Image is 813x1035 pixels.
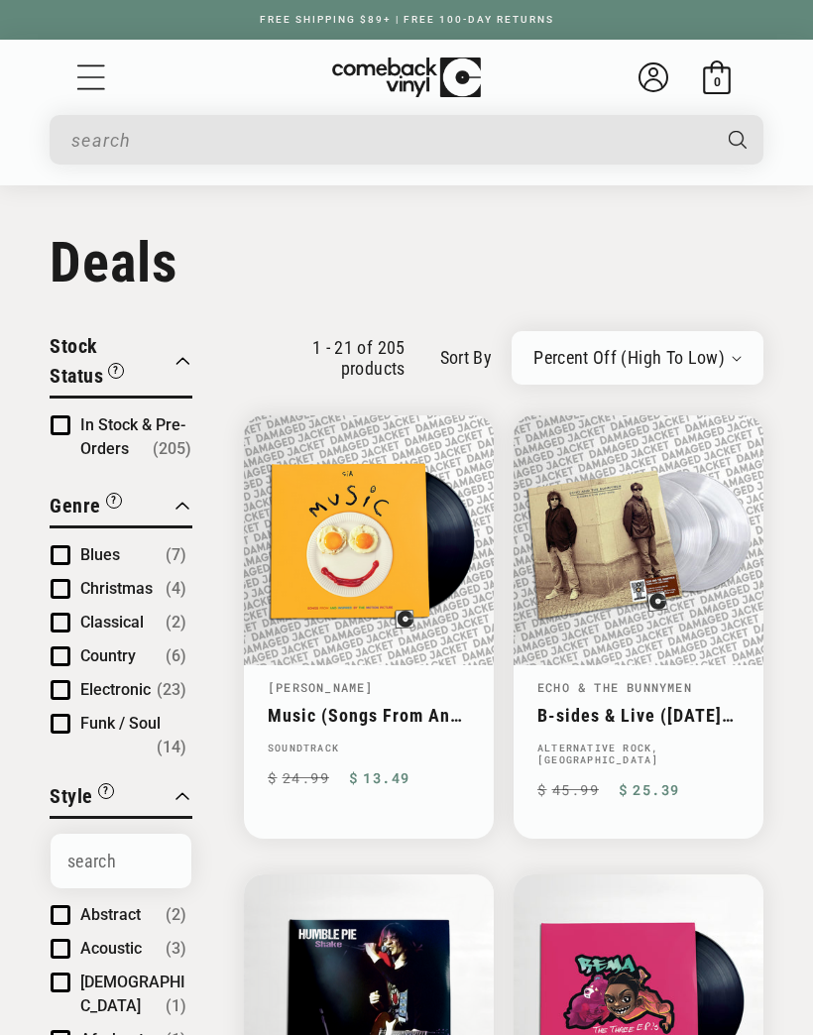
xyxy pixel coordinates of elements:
span: Number of products: (14) [157,736,186,759]
h1: Deals [50,230,763,295]
span: Blues [80,545,120,564]
span: Number of products: (6) [166,644,186,668]
span: [DEMOGRAPHIC_DATA] [80,973,185,1015]
p: 1 - 21 of 205 products [244,337,406,379]
a: Music (Songs From And Inspired By The Motion Picture) [268,705,470,726]
span: Number of products: (7) [166,543,186,567]
img: ComebackVinyl.com [332,57,481,98]
span: Classical [80,613,144,632]
a: B-sides & Live ([DATE]-[DATE]) [537,705,740,726]
span: 0 [714,74,721,89]
span: Number of products: (23) [157,678,186,702]
summary: Menu [74,60,108,94]
label: sort by [440,344,493,371]
span: Acoustic [80,939,142,958]
span: Funk / Soul [80,714,161,733]
span: Style [50,784,93,808]
a: Echo & The Bunnymen [537,679,692,695]
span: Number of products: (1) [166,994,186,1018]
span: Number of products: (4) [166,577,186,601]
div: Search [50,115,763,165]
button: Filter by Stock Status [50,331,174,396]
span: Number of products: (2) [166,903,186,927]
span: Number of products: (3) [166,937,186,961]
span: Christmas [80,579,153,598]
button: Filter by Genre [50,491,122,525]
span: Electronic [80,680,151,699]
a: FREE SHIPPING $89+ | FREE 100-DAY RETURNS [240,14,574,25]
span: Number of products: (205) [153,437,191,461]
a: [PERSON_NAME] [268,679,374,695]
span: Abstract [80,905,141,924]
span: Stock Status [50,334,103,388]
span: In Stock & Pre-Orders [80,415,185,458]
button: Filter by Style [50,781,114,816]
span: Country [80,646,136,665]
input: search [71,120,709,161]
span: Genre [50,494,101,517]
span: Number of products: (2) [166,611,186,634]
input: Search Options [51,834,191,888]
button: Search [711,115,765,165]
